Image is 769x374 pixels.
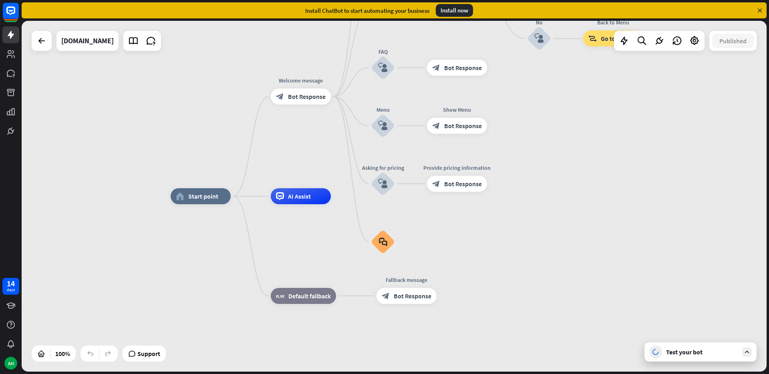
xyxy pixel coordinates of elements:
[359,164,407,172] div: Asking for pricing
[666,348,738,356] div: Test your bot
[577,18,649,26] div: Back to Menu
[515,18,563,26] div: No
[7,280,15,287] div: 14
[432,64,440,72] i: block_bot_response
[444,180,482,188] span: Bot Response
[288,92,326,101] span: Bot Response
[53,347,72,360] div: 100%
[61,31,114,51] div: lalamove.com
[276,92,284,101] i: block_bot_response
[421,164,493,172] div: Provide pricing information
[588,34,597,42] i: block_goto
[6,3,30,27] button: Open LiveChat chat widget
[432,180,440,188] i: block_bot_response
[394,292,431,300] span: Bot Response
[534,34,544,43] i: block_user_input
[288,192,311,200] span: AI Assist
[379,237,387,246] i: block_faq
[305,7,429,14] div: Install ChatBot to start automating your business
[382,292,390,300] i: block_bot_response
[4,357,17,370] div: AH
[370,276,443,284] div: Fallback message
[712,34,754,48] button: Published
[378,121,388,131] i: block_user_input
[444,122,482,130] span: Bot Response
[2,278,19,295] a: 14 days
[176,192,184,200] i: home_2
[444,64,482,72] span: Bot Response
[265,76,337,84] div: Welcome message
[436,4,473,17] div: Install now
[378,63,388,72] i: block_user_input
[137,347,160,360] span: Support
[7,287,15,293] div: days
[359,48,407,56] div: FAQ
[421,106,493,114] div: Show Menu
[288,292,331,300] span: Default fallback
[601,34,629,42] span: Go to step
[276,292,284,300] i: block_fallback
[432,122,440,130] i: block_bot_response
[378,179,388,189] i: block_user_input
[188,192,218,200] span: Start point
[359,106,407,114] div: Menu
